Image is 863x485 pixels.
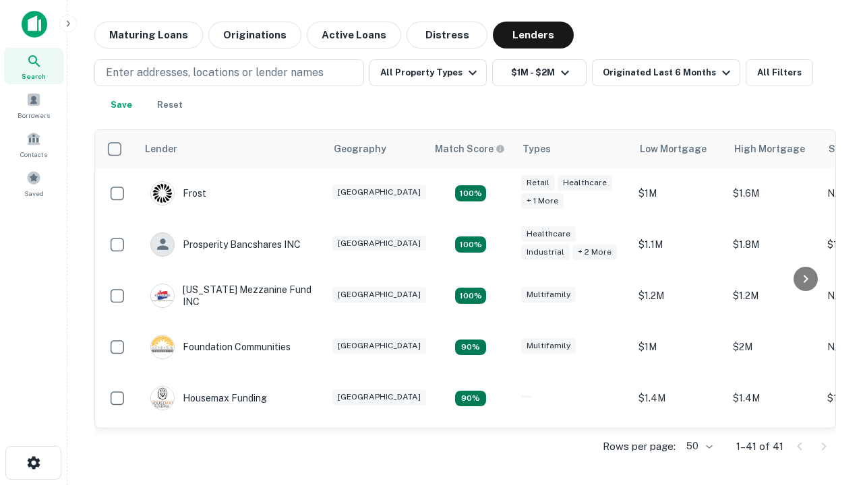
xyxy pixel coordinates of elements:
[22,11,47,38] img: capitalize-icon.png
[726,373,821,424] td: $1.4M
[150,181,206,205] div: Frost
[427,130,514,168] th: Capitalize uses an advanced AI algorithm to match your search with the best lender. The match sco...
[632,424,726,475] td: $1.4M
[521,226,576,242] div: Healthcare
[326,130,427,168] th: Geography
[24,188,44,199] span: Saved
[150,232,301,257] div: Prosperity Bancshares INC
[492,59,587,86] button: $1M - $2M
[151,387,174,410] img: picture
[455,391,486,407] div: Matching Properties: 4, hasApolloMatch: undefined
[151,284,174,307] img: picture
[137,130,326,168] th: Lender
[4,48,63,84] a: Search
[22,71,46,82] span: Search
[145,141,177,157] div: Lender
[20,149,47,160] span: Contacts
[592,59,740,86] button: Originated Last 6 Months
[4,165,63,201] a: Saved
[521,193,564,209] div: + 1 more
[94,22,203,48] button: Maturing Loans
[369,59,487,86] button: All Property Types
[4,87,63,123] a: Borrowers
[632,373,726,424] td: $1.4M
[640,141,707,157] div: Low Mortgage
[632,219,726,270] td: $1.1M
[94,59,364,86] button: Enter addresses, locations or lender names
[148,92,191,119] button: Reset
[521,245,570,260] div: Industrial
[746,59,813,86] button: All Filters
[514,130,632,168] th: Types
[455,236,486,253] div: Matching Properties: 8, hasApolloMatch: undefined
[407,22,487,48] button: Distress
[558,175,612,191] div: Healthcare
[151,335,174,358] img: picture
[736,439,783,455] p: 1–41 of 41
[100,92,143,119] button: Save your search to get updates of matches that match your search criteria.
[603,65,734,81] div: Originated Last 6 Months
[603,439,676,455] p: Rows per page:
[4,126,63,162] a: Contacts
[18,110,50,121] span: Borrowers
[150,335,291,359] div: Foundation Communities
[334,141,386,157] div: Geography
[726,321,821,373] td: $2M
[307,22,401,48] button: Active Loans
[523,141,551,157] div: Types
[521,338,576,354] div: Multifamily
[493,22,574,48] button: Lenders
[521,287,576,302] div: Multifamily
[572,245,617,260] div: + 2 more
[726,270,821,321] td: $1.2M
[632,130,726,168] th: Low Mortgage
[632,270,726,321] td: $1.2M
[332,338,426,354] div: [GEOGRAPHIC_DATA]
[632,321,726,373] td: $1M
[151,182,174,205] img: picture
[150,284,312,308] div: [US_STATE] Mezzanine Fund INC
[681,437,715,456] div: 50
[435,141,505,156] div: Capitalize uses an advanced AI algorithm to match your search with the best lender. The match sco...
[455,339,486,356] div: Matching Properties: 4, hasApolloMatch: undefined
[726,424,821,475] td: $1.6M
[734,141,805,157] div: High Mortgage
[106,65,324,81] p: Enter addresses, locations or lender names
[332,287,426,302] div: [GEOGRAPHIC_DATA]
[332,389,426,405] div: [GEOGRAPHIC_DATA]
[726,219,821,270] td: $1.8M
[726,168,821,219] td: $1.6M
[332,236,426,251] div: [GEOGRAPHIC_DATA]
[150,386,267,410] div: Housemax Funding
[435,141,502,156] h6: Match Score
[796,334,863,399] iframe: Chat Widget
[521,175,555,191] div: Retail
[455,185,486,201] div: Matching Properties: 5, hasApolloMatch: undefined
[332,185,426,200] div: [GEOGRAPHIC_DATA]
[208,22,301,48] button: Originations
[726,130,821,168] th: High Mortgage
[455,288,486,304] div: Matching Properties: 5, hasApolloMatch: undefined
[632,168,726,219] td: $1M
